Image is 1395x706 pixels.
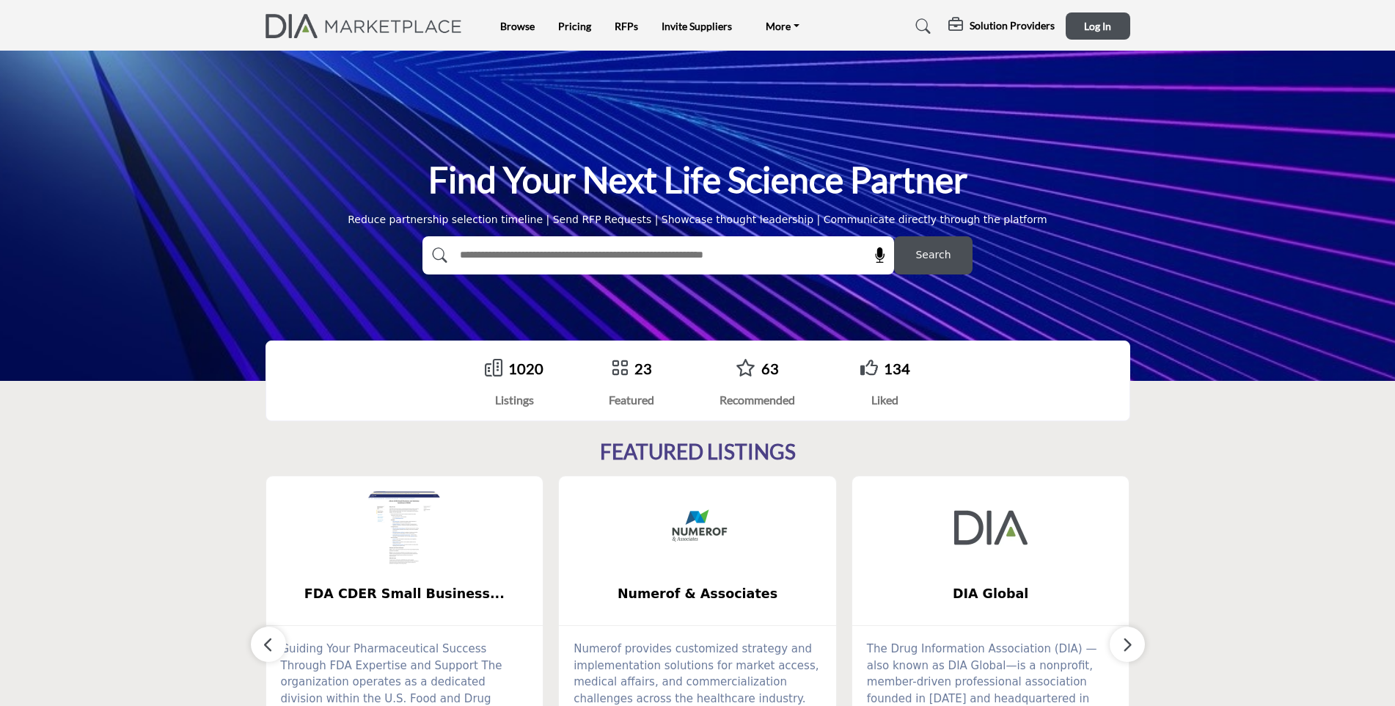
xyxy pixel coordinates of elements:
[860,391,910,409] div: Liked
[915,247,951,263] span: Search
[559,575,836,614] a: Numerof & Associates
[894,236,973,274] button: Search
[508,360,543,377] a: 1020
[634,360,652,377] a: 23
[761,360,779,377] a: 63
[948,18,1055,35] div: Solution Providers
[1084,20,1111,32] span: Log In
[485,391,543,409] div: Listings
[874,584,1107,603] span: DIA Global
[954,491,1028,564] img: DIA Global
[720,391,795,409] div: Recommended
[266,14,470,38] img: Site Logo
[884,360,910,377] a: 134
[970,19,1055,32] h5: Solution Providers
[500,20,535,32] a: Browse
[367,491,441,564] img: FDA CDER Small Business and Industry Assistance (SBIA)
[901,15,940,38] a: Search
[852,575,1129,614] a: DIA Global
[288,575,521,614] b: FDA CDER Small Business and Industry Assistance (SBIA)
[428,157,967,203] h1: Find Your Next Life Science Partner
[609,391,654,409] div: Featured
[662,20,732,32] a: Invite Suppliers
[581,575,814,614] b: Numerof & Associates
[348,212,1047,228] div: Reduce partnership selection timeline | Send RFP Requests | Showcase thought leadership | Communi...
[755,16,810,37] a: More
[874,575,1107,614] b: DIA Global
[266,575,543,614] a: FDA CDER Small Business...
[860,359,878,376] i: Go to Liked
[736,359,755,379] a: Go to Recommended
[611,359,629,379] a: Go to Featured
[615,20,638,32] a: RFPs
[581,584,814,603] span: Numerof & Associates
[1066,12,1130,40] button: Log In
[288,584,521,603] span: FDA CDER Small Business...
[661,491,734,564] img: Numerof & Associates
[600,440,796,465] h2: FEATURED LISTINGS
[558,20,591,32] a: Pricing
